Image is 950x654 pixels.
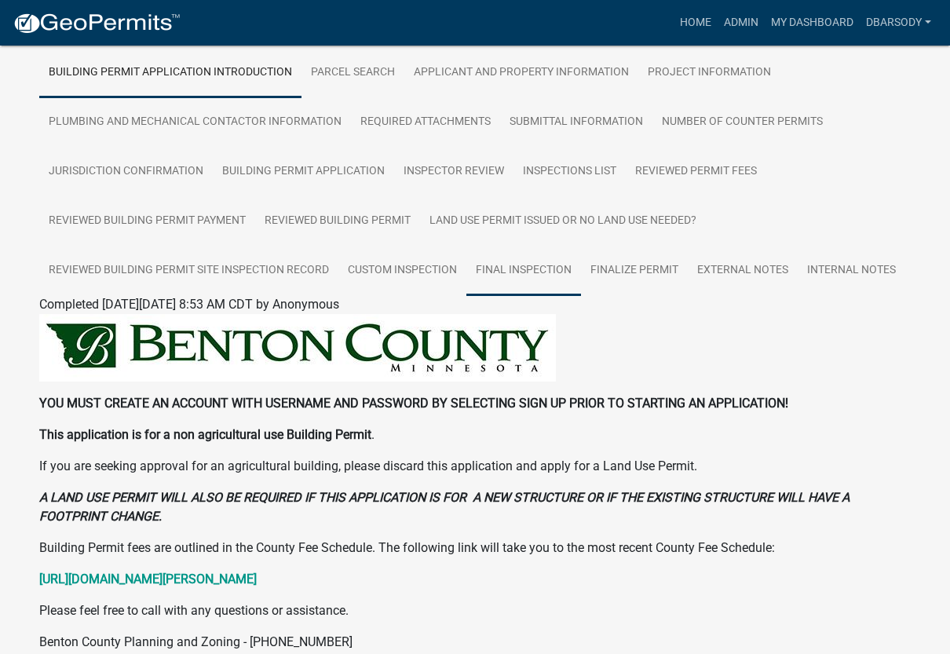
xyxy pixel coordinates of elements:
[674,8,718,38] a: Home
[39,246,338,296] a: Reviewed Building Permit Site Inspection Record
[404,48,638,98] a: Applicant and Property Information
[39,297,339,312] span: Completed [DATE][DATE] 8:53 AM CDT by Anonymous
[500,97,652,148] a: Submittal Information
[420,196,706,247] a: Land Use Permit Issued or No Land Use Needed?
[39,457,911,476] p: If you are seeking approval for an agricultural building, please discard this application and app...
[466,246,581,296] a: Final Inspection
[351,97,500,148] a: Required Attachments
[39,426,911,444] p: .
[255,196,420,247] a: Reviewed Building Permit
[39,314,556,382] img: BENTON_HEADER_184150ff-1924-48f9-adeb-d4c31246c7fa.jpeg
[513,147,626,197] a: Inspections List
[718,8,765,38] a: Admin
[213,147,394,197] a: Building Permit Application
[581,246,688,296] a: Finalize Permit
[39,396,788,411] strong: YOU MUST CREATE AN ACCOUNT WITH USERNAME AND PASSWORD BY SELECTING SIGN UP PRIOR TO STARTING AN A...
[638,48,780,98] a: Project Information
[338,246,466,296] a: Custom Inspection
[39,147,213,197] a: Jurisdiction Confirmation
[39,633,911,652] p: Benton County Planning and Zoning - [PHONE_NUMBER]
[301,48,404,98] a: Parcel search
[394,147,513,197] a: Inspector Review
[39,490,850,524] strong: A LAND USE PERMIT WILL ALSO BE REQUIRED IF THIS APPLICATION IS FOR A NEW STRUCTURE OR IF THE EXIS...
[39,48,301,98] a: Building Permit Application Introduction
[765,8,860,38] a: My Dashboard
[39,572,257,586] a: [URL][DOMAIN_NAME][PERSON_NAME]
[39,427,371,442] strong: This application is for a non agricultural use Building Permit
[860,8,937,38] a: Dbarsody
[39,601,911,620] p: Please feel free to call with any questions or assistance.
[39,97,351,148] a: Plumbing and Mechanical Contactor Information
[652,97,832,148] a: Number of Counter Permits
[798,246,905,296] a: Internal Notes
[688,246,798,296] a: External Notes
[626,147,766,197] a: Reviewed Permit Fees
[39,196,255,247] a: Reviewed Building Permit Payment
[39,539,911,557] p: Building Permit fees are outlined in the County Fee Schedule. The following link will take you to...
